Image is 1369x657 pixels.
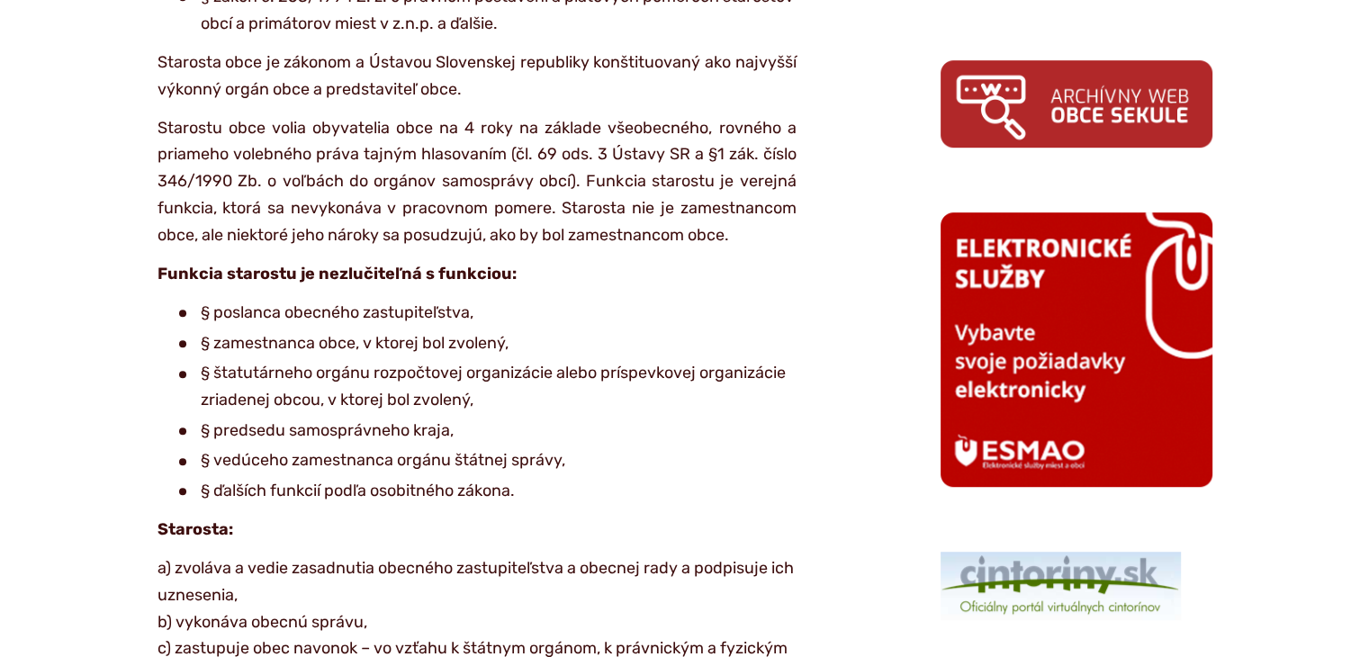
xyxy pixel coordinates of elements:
[179,330,797,357] li: § zamestnanca obce, v ktorej bol zvolený,
[158,519,233,539] strong: Starosta:
[179,418,797,445] li: § predsedu samosprávneho kraja,
[158,115,797,248] p: Starostu obce volia obyvatelia obce na 4 roky na základe všeobecného, rovného a priameho volebnéh...
[179,478,797,505] li: § ďalších funkcií podľa osobitného zákona.
[941,212,1212,486] img: esmao_sekule_b.png
[158,49,797,103] p: Starosta obce je zákonom a Ústavou Slovenskej republiky konštituovaný ako najvyšší výkonný orgán ...
[179,300,797,327] li: § poslanca obecného zastupiteľstva,
[179,360,797,413] li: § štatutárneho orgánu rozpočtovej organizácie alebo príspevkovej organizácie zriadenej obcou, v k...
[158,264,517,283] strong: Funkcia starostu je nezlučiteľná s funkciou:
[179,447,797,474] li: § vedúceho zamestnanca orgánu štátnej správy,
[941,552,1181,620] img: 1.png
[941,60,1212,148] img: archiv.png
